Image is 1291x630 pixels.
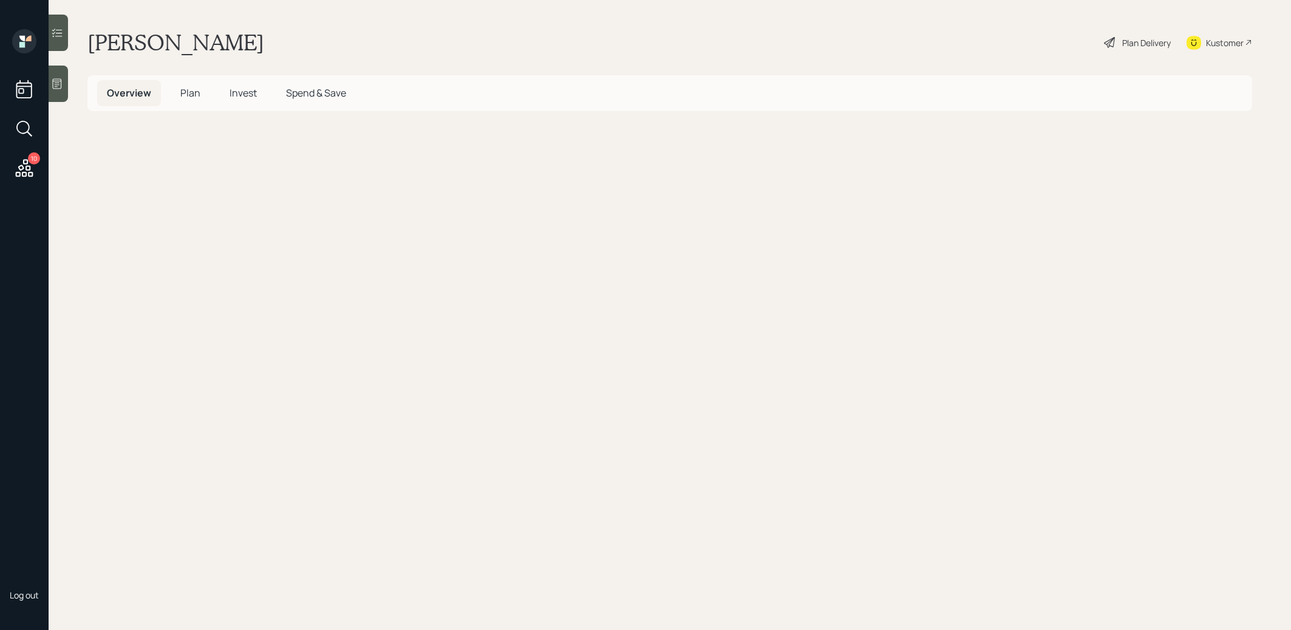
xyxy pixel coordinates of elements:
[12,550,36,575] img: treva-nostdahl-headshot.png
[286,86,346,100] span: Spend & Save
[87,29,264,56] h1: [PERSON_NAME]
[28,152,40,164] div: 10
[180,86,200,100] span: Plan
[230,86,257,100] span: Invest
[1206,36,1244,49] div: Kustomer
[10,589,39,601] div: Log out
[1122,36,1171,49] div: Plan Delivery
[107,86,151,100] span: Overview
